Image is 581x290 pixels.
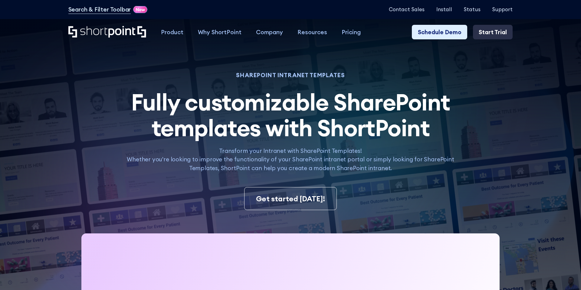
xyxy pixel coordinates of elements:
[68,26,146,39] a: Home
[290,25,334,39] a: Resources
[412,25,467,39] a: Schedule Demo
[256,193,325,204] div: Get started [DATE]!
[161,28,183,37] div: Product
[244,187,337,210] a: Get started [DATE]!
[389,7,425,12] a: Contact Sales
[68,5,131,14] a: Search & Filter Toolbar
[342,28,361,37] div: Pricing
[191,25,249,39] a: Why ShortPoint
[131,87,450,142] span: Fully customizable SharePoint templates with ShortPoint
[120,73,460,78] h1: SHAREPOINT INTRANET TEMPLATES
[120,147,460,173] p: Transform your Intranet with SharePoint Templates! Whether you're looking to improve the function...
[492,7,513,12] a: Support
[473,25,513,39] a: Start Trial
[334,25,368,39] a: Pricing
[198,28,241,37] div: Why ShortPoint
[154,25,191,39] a: Product
[297,28,327,37] div: Resources
[249,25,290,39] a: Company
[436,7,452,12] a: Install
[551,261,581,290] iframe: Chat Widget
[256,28,283,37] div: Company
[464,7,481,12] a: Status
